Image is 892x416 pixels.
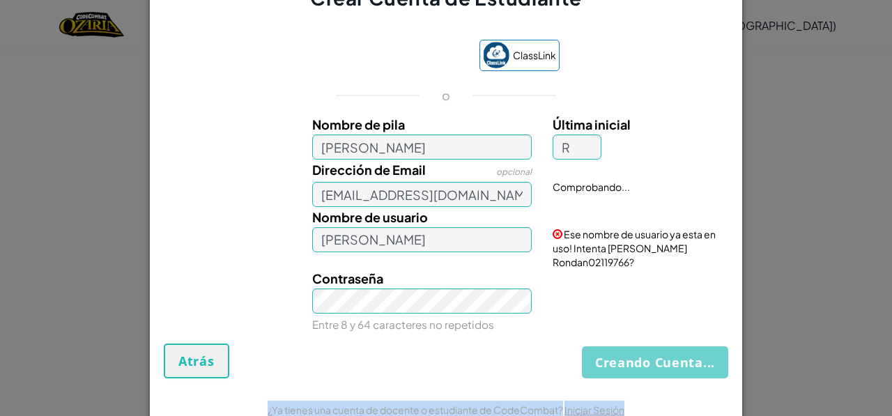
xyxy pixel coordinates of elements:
[312,209,428,225] span: Nombre de usuario
[312,318,494,331] small: Entre 8 y 64 caracteres no repetidos
[178,353,215,369] span: Atrás
[483,42,509,68] img: classlink-logo-small.png
[164,344,229,378] button: Atrás
[312,116,405,132] span: Nombre de pila
[312,270,383,286] span: Contraseña
[564,403,624,416] a: Iniciar Sesión
[312,162,426,178] span: Dirección de Email
[326,41,472,72] iframe: Botón de Acceder con Google
[553,180,630,193] span: Comprobando...
[442,87,450,104] p: o
[268,403,564,416] span: ¿Ya tienes una cuenta de docente o estudiante de CodeCombat?
[553,116,631,132] span: Última inicial
[496,167,532,177] span: opcional
[513,45,556,66] span: ClassLink
[553,228,716,268] span: Ese nombre de usuario ya esta en uso! Intenta [PERSON_NAME] Rondan02119766?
